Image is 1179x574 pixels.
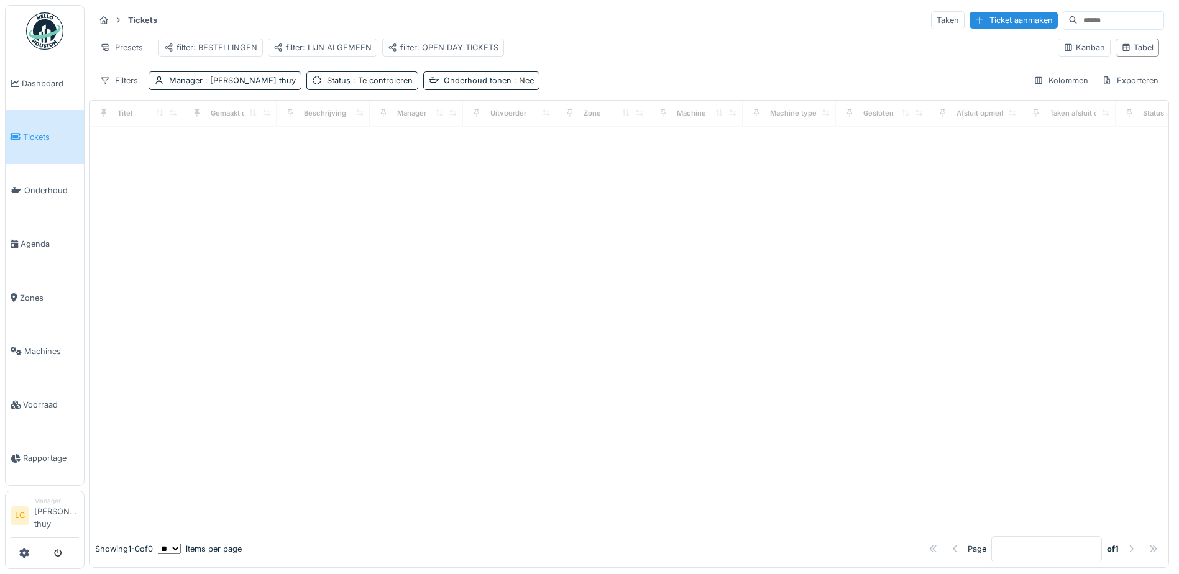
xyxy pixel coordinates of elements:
[24,184,79,196] span: Onderhoud
[20,292,79,304] span: Zones
[490,108,526,119] div: Uitvoerder
[6,217,84,271] a: Agenda
[95,543,153,555] div: Showing 1 - 0 of 0
[1121,42,1154,53] div: Tabel
[351,76,413,85] span: : Te controleren
[34,496,79,506] div: Manager
[6,324,84,378] a: Machines
[677,108,706,119] div: Machine
[169,75,296,86] div: Manager
[203,76,296,85] span: : [PERSON_NAME] thuy
[34,496,79,535] li: [PERSON_NAME] thuy
[863,108,904,119] div: Gesloten op
[11,496,79,538] a: LC Manager[PERSON_NAME] thuy
[11,506,29,525] li: LC
[6,164,84,217] a: Onderhoud
[273,42,372,53] div: filter: LIJN ALGEMEEN
[1028,71,1094,89] div: Kolommen
[770,108,817,119] div: Machine type
[158,543,242,555] div: items per page
[6,432,84,485] a: Rapportage
[6,271,84,324] a: Zones
[24,345,79,357] span: Machines
[26,12,63,50] img: Badge_color-CXgf-gQk.svg
[931,11,965,29] div: Taken
[21,238,79,250] span: Agenda
[512,76,534,85] span: : Nee
[388,42,498,53] div: filter: OPEN DAY TICKETS
[6,57,84,110] a: Dashboard
[397,108,426,119] div: Manager
[22,78,79,89] span: Dashboard
[94,39,149,57] div: Presets
[164,42,257,53] div: filter: BESTELLINGEN
[1143,108,1164,119] div: Status
[444,75,534,86] div: Onderhoud tonen
[6,378,84,432] a: Voorraad
[1107,543,1119,555] strong: of 1
[23,399,79,411] span: Voorraad
[1063,42,1105,53] div: Kanban
[1096,71,1164,89] div: Exporteren
[23,131,79,143] span: Tickets
[94,71,144,89] div: Filters
[23,452,79,464] span: Rapportage
[6,110,84,163] a: Tickets
[584,108,601,119] div: Zone
[327,75,413,86] div: Status
[117,108,132,119] div: Titel
[123,14,162,26] strong: Tickets
[304,108,346,119] div: Beschrijving
[970,12,1058,29] div: Ticket aanmaken
[968,543,986,555] div: Page
[1050,108,1139,119] div: Taken afsluit opmerkingen
[957,108,1016,119] div: Afsluit opmerking
[211,108,250,119] div: Gemaakt op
